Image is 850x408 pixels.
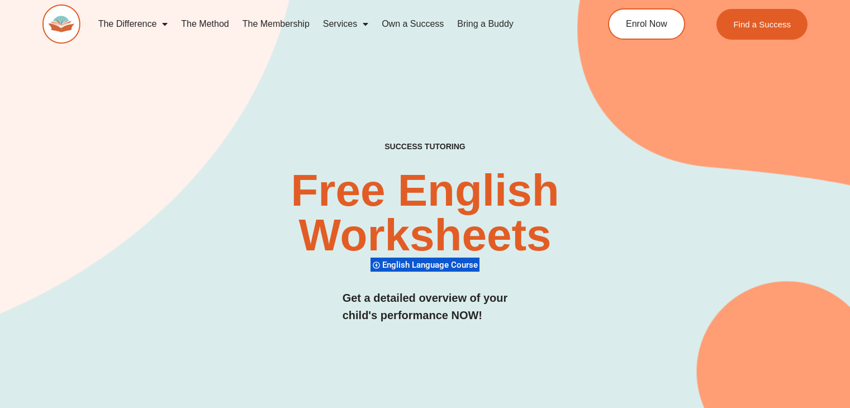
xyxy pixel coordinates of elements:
div: English Language Course [371,257,479,272]
a: Bring a Buddy [450,11,520,37]
a: Enrol Now [608,8,685,40]
a: The Difference [92,11,175,37]
a: Find a Success [716,9,808,40]
span: Find a Success [733,20,791,29]
a: The Membership [236,11,316,37]
h3: Get a detailed overview of your child's performance NOW! [343,290,508,324]
a: The Method [174,11,235,37]
h2: Free English Worksheets​ [173,168,677,258]
h4: SUCCESS TUTORING​ [312,142,538,151]
iframe: Chat Widget [794,354,850,408]
span: Enrol Now [626,20,667,29]
a: Services [316,11,375,37]
span: English Language Course [382,260,481,270]
nav: Menu [92,11,564,37]
a: Own a Success [375,11,450,37]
